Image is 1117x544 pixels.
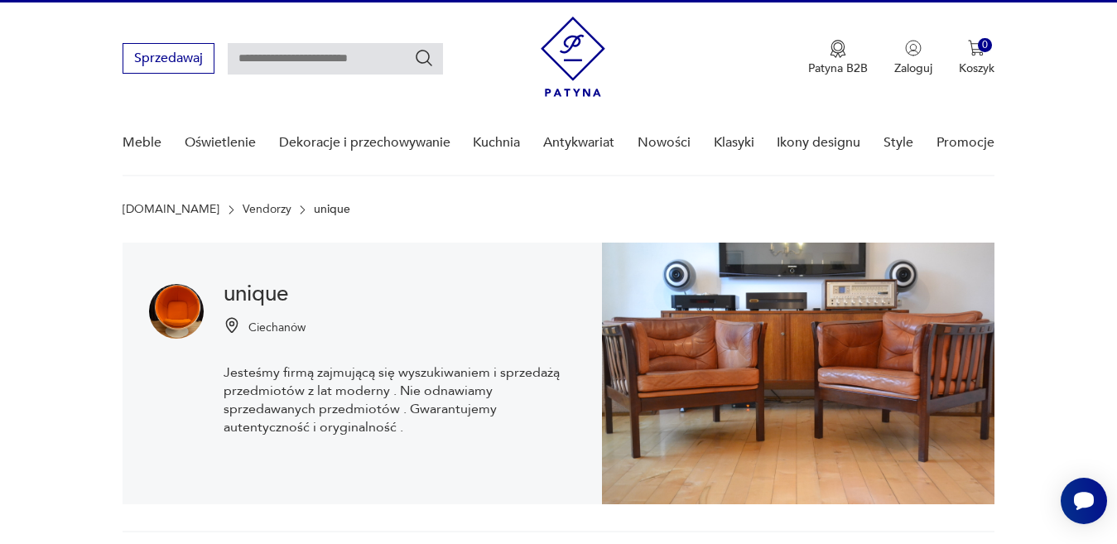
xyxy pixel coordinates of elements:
button: Sprzedawaj [123,43,214,74]
a: Vendorzy [243,203,291,216]
a: Ikona medaluPatyna B2B [808,40,868,76]
a: Sprzedawaj [123,54,214,65]
h1: unique [224,284,575,304]
a: Kuchnia [473,111,520,175]
img: unique [602,243,994,504]
p: unique [314,203,350,216]
button: Patyna B2B [808,40,868,76]
img: unique [149,284,204,339]
iframe: Smartsupp widget button [1061,478,1107,524]
p: Zaloguj [894,60,932,76]
button: Zaloguj [894,40,932,76]
img: Ikona koszyka [968,40,985,56]
a: Dekoracje i przechowywanie [279,111,450,175]
p: Patyna B2B [808,60,868,76]
a: Klasyki [714,111,754,175]
p: Koszyk [959,60,994,76]
a: Meble [123,111,161,175]
a: [DOMAIN_NAME] [123,203,219,216]
a: Style [883,111,913,175]
a: Promocje [936,111,994,175]
img: Ikonka pinezki mapy [224,317,240,334]
a: Antykwariat [543,111,614,175]
p: Jesteśmy firmą zajmującą się wyszukiwaniem i sprzedażą przedmiotów z lat moderny . Nie odnawiamy ... [224,363,575,436]
a: Nowości [638,111,691,175]
img: Ikonka użytkownika [905,40,922,56]
button: Szukaj [414,48,434,68]
a: Oświetlenie [185,111,256,175]
a: Ikony designu [777,111,860,175]
img: Patyna - sklep z meblami i dekoracjami vintage [541,17,605,97]
img: Ikona medalu [830,40,846,58]
p: Ciechanów [248,320,306,335]
button: 0Koszyk [959,40,994,76]
div: 0 [978,38,992,52]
